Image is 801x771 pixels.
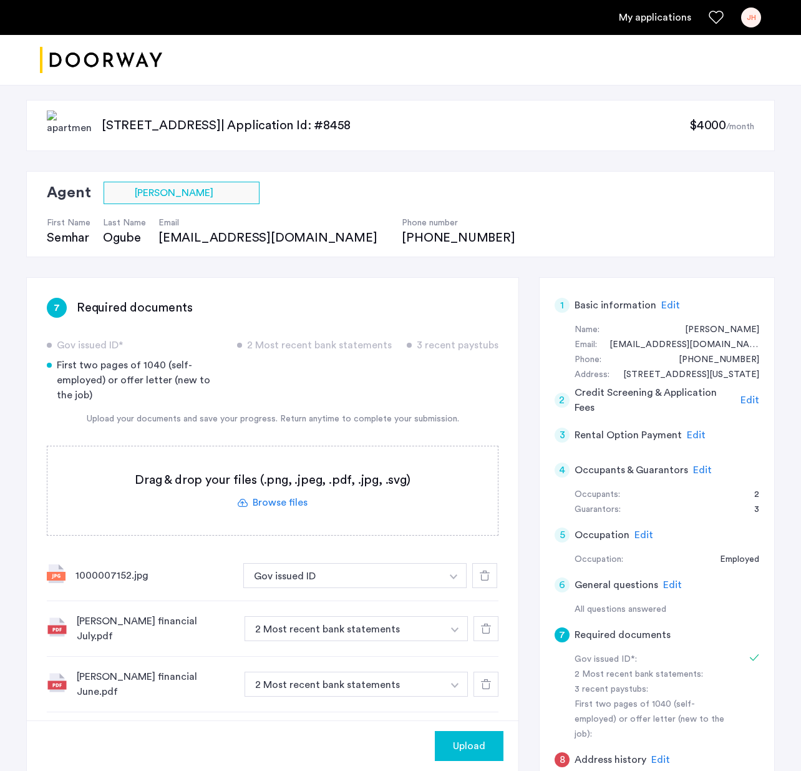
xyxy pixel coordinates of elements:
h5: Credit Screening & Application Fees [575,385,736,415]
div: JH [741,7,761,27]
img: file [47,617,67,637]
button: button [442,616,468,641]
div: 6 [555,577,570,592]
span: Upload [453,739,485,754]
div: 8 [555,752,570,767]
button: button [435,731,503,761]
img: file [47,672,67,692]
span: Edit [687,430,706,440]
span: Edit [693,465,712,475]
div: [EMAIL_ADDRESS][DOMAIN_NAME] [158,229,389,247]
div: annhunt80@gmail.com [597,338,759,353]
img: arrow [451,627,459,632]
h4: Last Name [103,217,146,229]
h5: General questions [575,577,658,592]
h2: Agent [47,182,91,204]
h4: Email [158,217,389,229]
div: Phone: [575,353,601,368]
img: arrow [450,574,457,579]
span: Edit [651,755,670,765]
button: button [441,563,467,588]
button: button [243,563,442,588]
div: 3 recent paystubs [407,338,498,353]
div: 2 [555,393,570,408]
div: 512 Colorado Blvd [611,368,759,383]
h5: Required documents [575,627,671,642]
div: Occupation: [575,552,623,567]
div: 3 [555,428,570,443]
span: Edit [663,580,682,590]
h3: Required documents [77,299,192,317]
div: 1 [555,298,570,313]
div: 4 [555,463,570,478]
h5: Occupation [575,528,629,543]
div: First two pages of 1040 (self-employed) or offer letter (new to the job): [575,697,732,742]
div: [PERSON_NAME] financial June.pdf [77,669,235,699]
a: Cazamio logo [40,37,162,84]
div: 2 Most recent bank statements: [575,667,732,682]
div: +17203843397 [666,353,759,368]
div: 1000007152.jpg [75,568,233,583]
a: My application [619,10,691,25]
span: Edit [634,530,653,540]
div: Semhar [47,229,90,247]
div: Upload your documents and save your progress. Return anytime to complete your submission. [47,413,498,426]
h5: Rental Option Payment [575,428,682,443]
div: 2 Most recent bank statements [237,338,392,353]
div: [PHONE_NUMBER] [402,229,515,247]
h5: Occupants & Guarantors [575,463,688,478]
h5: Basic information [575,298,656,313]
div: 3 recent paystubs: [575,682,732,697]
img: logo [40,37,162,84]
img: arrow [451,683,459,688]
div: 2 [742,488,759,503]
h4: First Name [47,217,90,229]
h5: Address history [575,752,646,767]
span: Edit [661,300,680,310]
button: button [245,672,443,697]
button: button [442,672,468,697]
img: apartment [47,110,92,140]
div: [PERSON_NAME] financial July.pdf [77,614,235,644]
h4: Phone number [402,217,515,229]
div: James Hunt [672,323,759,338]
span: $4000 [689,119,726,132]
img: file [47,564,66,583]
div: Guarantors: [575,503,621,518]
div: Name: [575,323,600,338]
button: button [245,616,443,641]
div: Address: [575,368,609,383]
div: 3 [742,503,759,518]
div: 7 [555,627,570,642]
div: Occupants: [575,488,620,503]
p: [STREET_ADDRESS] | Application Id: #8458 [102,117,689,134]
div: Employed [707,552,759,567]
div: 5 [555,528,570,543]
div: All questions answered [575,602,759,617]
div: Ogube [103,229,146,247]
div: 7 [47,298,67,318]
a: Favorites [709,10,724,25]
span: Edit [740,395,759,405]
div: Email: [575,338,597,353]
div: Gov issued ID*: [575,652,732,667]
sub: /month [726,122,754,131]
div: Gov issued ID* [47,338,222,353]
div: First two pages of 1040 (self-employed) or offer letter (new to the job) [47,358,222,403]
